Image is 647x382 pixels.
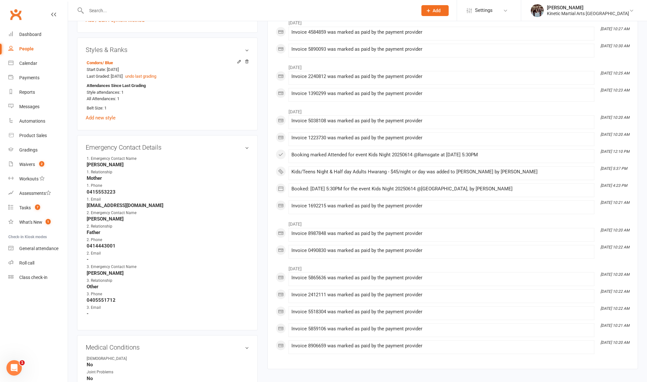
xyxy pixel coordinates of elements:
div: Invoice 1692215 was marked as paid by the payment provider [291,203,591,209]
span: / Blue [102,60,113,65]
div: 3. Phone [87,291,140,297]
div: Invoice 2240812 was marked as paid by the payment provider [291,74,591,79]
div: Invoice 1223730 was marked as paid by the payment provider [291,135,591,141]
h3: Medical Conditions [86,344,249,351]
strong: 0414443001 [87,243,249,249]
i: [DATE] 10:20 AM [600,228,629,232]
div: Invoice 0490830 was marked as paid by the payment provider [291,248,591,253]
div: 3. Email [87,305,140,311]
div: Calendar [19,61,37,66]
div: Invoice 5865636 was marked as paid by the payment provider [291,275,591,281]
span: Style attendances: 1 [87,90,124,95]
a: Automations [8,114,68,128]
a: Condors [87,60,113,65]
div: People [19,46,34,51]
i: [DATE] 10:23 AM [600,88,629,92]
span: 1 [46,219,51,224]
div: 3. Emergency Contact Name [87,264,140,270]
i: [DATE] 10:27 AM [600,27,629,31]
div: Payments [19,75,39,80]
div: Kids/Teens Night & Half day Adults Hwarang - $45/night or day was added to [PERSON_NAME] by [PERS... [291,169,591,175]
a: General attendance kiosk mode [8,241,68,256]
strong: Attendances Since Last Grading [87,82,146,89]
div: What's New [19,220,42,225]
strong: - [87,256,249,262]
a: Reports [8,85,68,100]
span: Last Graded: [DATE] [87,74,123,79]
strong: 0415553223 [87,189,249,195]
div: 1. Emergency Contact Name [87,156,140,162]
i: [DATE] 4:23 PM [600,183,627,188]
strong: No [87,376,249,381]
span: 2 [39,161,44,167]
div: 2. Email [87,250,140,256]
div: Invoice 2412111 was marked as paid by the payment provider [291,292,591,298]
div: Invoice 8987848 was marked as paid by the payment provider [291,231,591,236]
strong: Mother [87,175,249,181]
i: [DATE] 10:22 AM [600,306,629,311]
i: [DATE] 10:30 AM [600,44,629,48]
li: [DATE] [276,61,630,71]
i: [DATE] 5:37 PM [600,166,627,171]
div: Dashboard [19,32,41,37]
strong: [PERSON_NAME] [87,216,249,222]
span: 1 [20,360,25,365]
strong: [EMAIL_ADDRESS][DOMAIN_NAME] [87,203,249,208]
a: Assessments [8,186,68,201]
li: [DATE] [276,217,630,228]
button: Add [421,5,449,16]
a: Roll call [8,256,68,270]
div: Invoice 8906659 was marked as paid by the payment provider [291,343,591,349]
button: undo last grading [125,73,156,80]
span: Start Date: [DATE] [87,67,119,72]
div: Invoice 4584859 was marked as paid by the payment provider [291,30,591,35]
h3: Emergency Contact Details [86,144,249,151]
li: [DATE] [276,262,630,272]
div: Booking marked Attended for event Kids Night 20250614 @Ramsgate at [DATE] 5:30PM [291,152,591,158]
span: 7 [35,204,40,210]
a: Calendar [8,56,68,71]
div: Invoice 5038108 was marked as paid by the payment provider [291,118,591,124]
div: 1. Relationship [87,169,140,175]
i: [DATE] 10:21 AM [600,323,629,328]
strong: [PERSON_NAME] [87,162,249,168]
div: [PERSON_NAME] [547,5,629,11]
strong: [PERSON_NAME] [87,270,249,276]
a: Add new style [86,115,116,121]
h3: Styles & Ranks [86,46,249,53]
a: Dashboard [8,27,68,42]
div: [DEMOGRAPHIC_DATA] [87,356,140,362]
div: 2. Relationship [87,223,140,230]
i: [DATE] 10:25 AM [600,71,629,75]
div: Invoice 5859106 was marked as paid by the payment provider [291,326,591,332]
div: Tasks [19,205,31,210]
div: Gradings [19,147,38,152]
div: Automations [19,118,45,124]
i: [DATE] 12:10 PM [600,149,629,154]
div: 2. Emergency Contact Name [87,210,140,216]
strong: Father [87,230,249,235]
strong: 0405551712 [87,297,249,303]
div: Reports [19,90,35,95]
a: Tasks 7 [8,201,68,215]
i: [DATE] 10:20 AM [600,132,629,137]
i: [DATE] 10:22 AM [600,289,629,294]
a: Payments [8,71,68,85]
div: 1. Phone [87,183,140,189]
a: People [8,42,68,56]
li: [DATE] [276,16,630,26]
div: Assessments [19,191,51,196]
span: Settings [475,3,493,18]
div: Invoice 5518304 was marked as paid by the payment provider [291,309,591,315]
input: Search... [84,6,413,15]
a: Gradings [8,143,68,157]
img: thumb_image1665806850.png [531,4,544,17]
i: [DATE] 10:20 AM [600,272,629,277]
span: All Attendances: 1 [87,96,119,101]
li: [DATE] [276,105,630,115]
div: Workouts [19,176,39,181]
div: 1. Email [87,196,140,203]
strong: No [87,362,249,368]
div: Invoice 1390299 was marked as paid by the payment provider [291,91,591,96]
a: Clubworx [8,6,24,22]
